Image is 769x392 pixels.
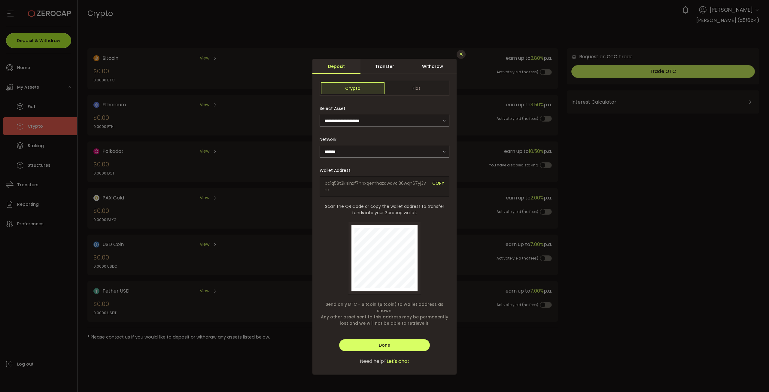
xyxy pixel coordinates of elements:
[339,339,430,351] button: Done
[360,358,387,365] span: Need help?
[312,59,457,375] div: dialog
[320,301,449,314] span: Send only BTC - Bitcoin (Bitcoin) to wallet address as shown.
[320,203,449,216] span: Scan the QR Code or copy the wallet address to transfer funds into your Zerocap wallet.
[360,59,409,74] div: Transfer
[384,82,448,94] span: Fiat
[409,59,457,74] div: Withdraw
[379,342,390,348] span: Done
[320,136,340,142] label: Network
[312,59,360,74] div: Deposit
[320,105,349,111] label: Select Asset
[457,50,466,59] button: Close
[320,167,354,173] label: Wallet Address
[325,180,428,193] span: bc1q58t3k4lnxf7n4xqemhazqwavcj36wqn67yj3vm
[321,82,384,94] span: Crypto
[320,314,449,327] span: Any other asset sent to this address may be permanently lost and we will not be able to retrieve it.
[387,358,409,365] span: Let's chat
[699,327,769,392] iframe: Chat Widget
[432,180,444,193] span: COPY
